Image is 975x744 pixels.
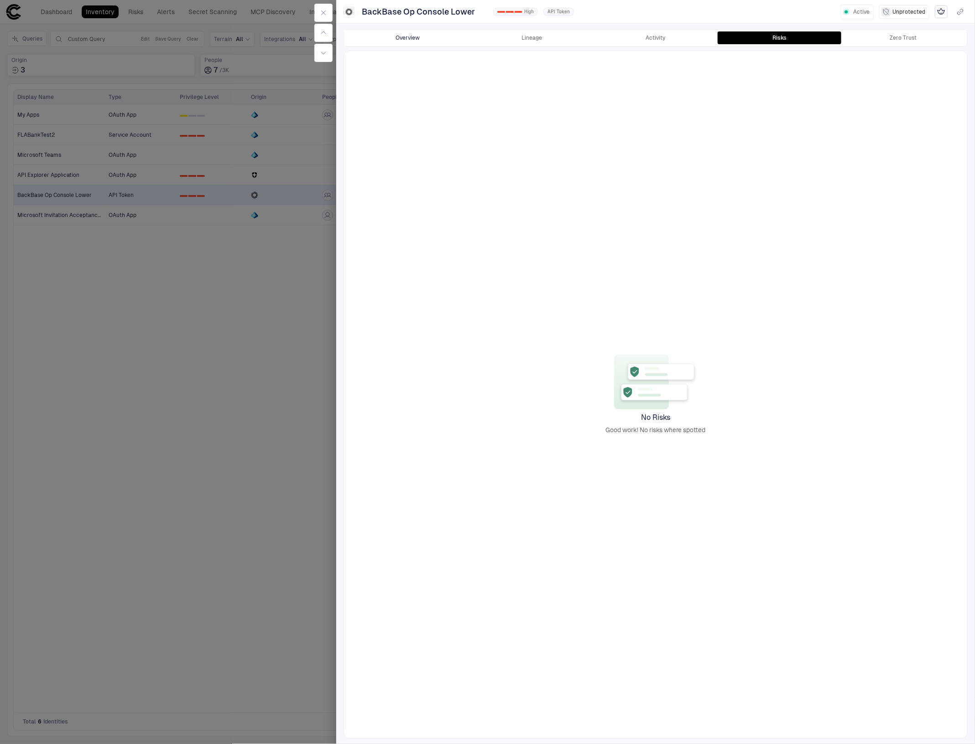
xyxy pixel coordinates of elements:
[346,31,470,44] button: Overview
[935,5,948,18] div: Mark as Crown Jewel
[594,31,718,44] button: Activity
[362,6,475,17] span: BackBase Op Console Lower
[515,11,522,13] div: 2
[470,31,594,44] button: Lineage
[360,5,488,19] button: BackBase Op Console Lower
[345,8,353,15] div: Okta
[506,11,514,13] div: 1
[890,34,917,41] div: Zero Trust
[524,9,534,15] span: High
[547,9,570,15] span: API Token
[772,34,787,41] div: Risks
[892,8,925,15] span: Unprotected
[853,8,870,15] span: Active
[497,11,505,13] div: 0
[641,413,670,422] span: No Risks
[606,426,706,434] span: Good work! No risks where spotted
